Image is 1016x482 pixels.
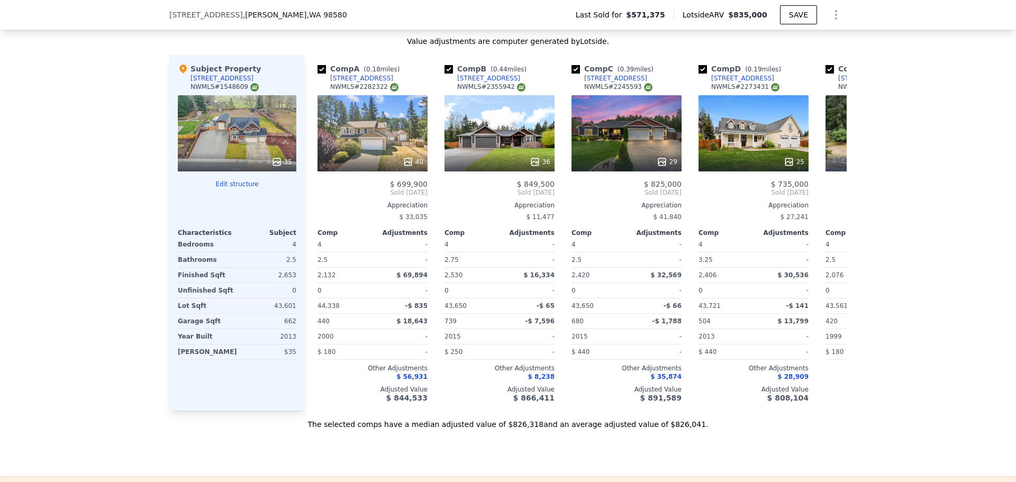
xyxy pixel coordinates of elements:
[838,74,901,83] div: [STREET_ADDRESS]
[239,314,296,329] div: 662
[571,229,627,237] div: Comp
[756,283,809,298] div: -
[517,83,525,92] img: NWMLS Logo
[644,83,652,92] img: NWMLS Logo
[241,344,296,359] div: $35
[537,302,555,310] span: -$ 65
[444,302,467,310] span: 43,650
[571,364,682,372] div: Other Adjustments
[493,66,507,73] span: 0.44
[178,237,235,252] div: Bedrooms
[502,344,555,359] div: -
[654,213,682,221] span: $ 41,840
[584,74,647,83] div: [STREET_ADDRESS]
[178,63,261,74] div: Subject Property
[825,302,848,310] span: 43,561
[777,373,809,380] span: $ 28,909
[825,201,936,210] div: Appreciation
[444,229,500,237] div: Comp
[400,213,428,221] span: $ 33,035
[178,283,235,298] div: Unfinished Sqft
[644,180,682,188] span: $ 825,000
[838,83,906,92] div: NWMLS # 2280492
[698,63,785,74] div: Comp D
[525,317,555,325] span: -$ 7,596
[825,329,878,344] div: 1999
[698,229,754,237] div: Comp
[652,317,682,325] span: -$ 1,788
[620,66,634,73] span: 0.39
[239,268,296,283] div: 2,653
[444,241,449,248] span: 4
[825,63,911,74] div: Comp E
[698,364,809,372] div: Other Adjustments
[169,411,847,430] div: The selected comps have a median adjusted value of $826,318 and an average adjusted value of $826...
[711,83,779,92] div: NWMLS # 2273431
[657,157,677,167] div: 29
[444,287,449,294] span: 0
[825,229,881,237] div: Comp
[239,252,296,267] div: 2.5
[698,348,716,356] span: $ 440
[169,10,243,20] span: [STREET_ADDRESS]
[386,394,428,402] span: $ 844,533
[444,74,520,83] a: [STREET_ADDRESS]
[271,157,292,167] div: 35
[756,329,809,344] div: -
[243,10,347,20] span: , [PERSON_NAME]
[698,317,711,325] span: 504
[571,271,589,279] span: 2,420
[405,302,428,310] span: -$ 835
[527,213,555,221] span: $ 11,477
[317,385,428,394] div: Adjusted Value
[664,302,682,310] span: -$ 66
[576,10,627,20] span: Last Sold for
[571,252,624,267] div: 2.5
[777,317,809,325] span: $ 13,799
[396,373,428,380] span: $ 56,931
[444,271,462,279] span: 2,530
[530,157,550,167] div: 36
[640,394,682,402] span: $ 891,589
[571,385,682,394] div: Adjusted Value
[571,241,576,248] span: 4
[403,157,423,167] div: 40
[317,317,330,325] span: 440
[756,237,809,252] div: -
[756,252,809,267] div: -
[237,229,296,237] div: Subject
[728,11,767,19] span: $835,000
[825,74,901,83] a: [STREET_ADDRESS]
[698,74,774,83] a: [STREET_ADDRESS]
[748,66,762,73] span: 0.19
[444,385,555,394] div: Adjusted Value
[390,180,428,188] span: $ 699,900
[178,298,235,313] div: Lot Sqft
[375,344,428,359] div: -
[390,83,398,92] img: NWMLS Logo
[698,201,809,210] div: Appreciation
[825,271,843,279] span: 2,076
[741,66,785,73] span: ( miles)
[825,241,830,248] span: 4
[317,287,322,294] span: 0
[317,188,428,197] span: Sold [DATE]
[444,364,555,372] div: Other Adjustments
[307,11,347,19] span: , WA 98580
[366,66,380,73] span: 0.18
[444,252,497,267] div: 2.75
[375,329,428,344] div: -
[178,229,237,237] div: Characteristics
[250,83,259,92] img: NWMLS Logo
[178,314,235,329] div: Garage Sqft
[825,348,843,356] span: $ 180
[190,74,253,83] div: [STREET_ADDRESS]
[317,364,428,372] div: Other Adjustments
[486,66,531,73] span: ( miles)
[500,229,555,237] div: Adjustments
[629,252,682,267] div: -
[239,298,296,313] div: 43,601
[711,74,774,83] div: [STREET_ADDRESS]
[317,241,322,248] span: 4
[457,83,525,92] div: NWMLS # 2355942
